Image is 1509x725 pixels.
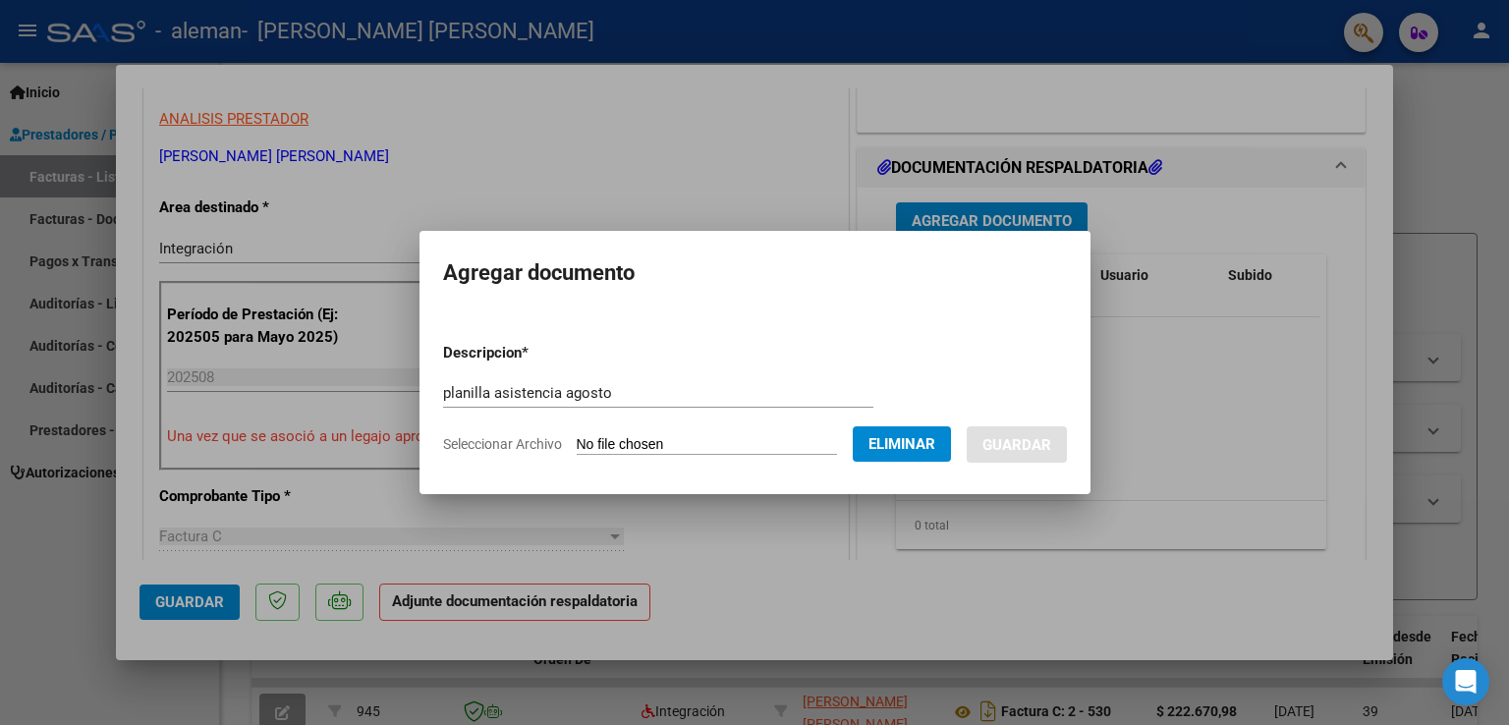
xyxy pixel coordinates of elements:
span: Seleccionar Archivo [443,436,562,452]
p: Descripcion [443,342,631,364]
span: Eliminar [868,435,935,453]
div: Open Intercom Messenger [1442,658,1489,705]
button: Eliminar [853,426,951,462]
button: Guardar [967,426,1067,463]
h2: Agregar documento [443,254,1067,292]
span: Guardar [982,436,1051,454]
